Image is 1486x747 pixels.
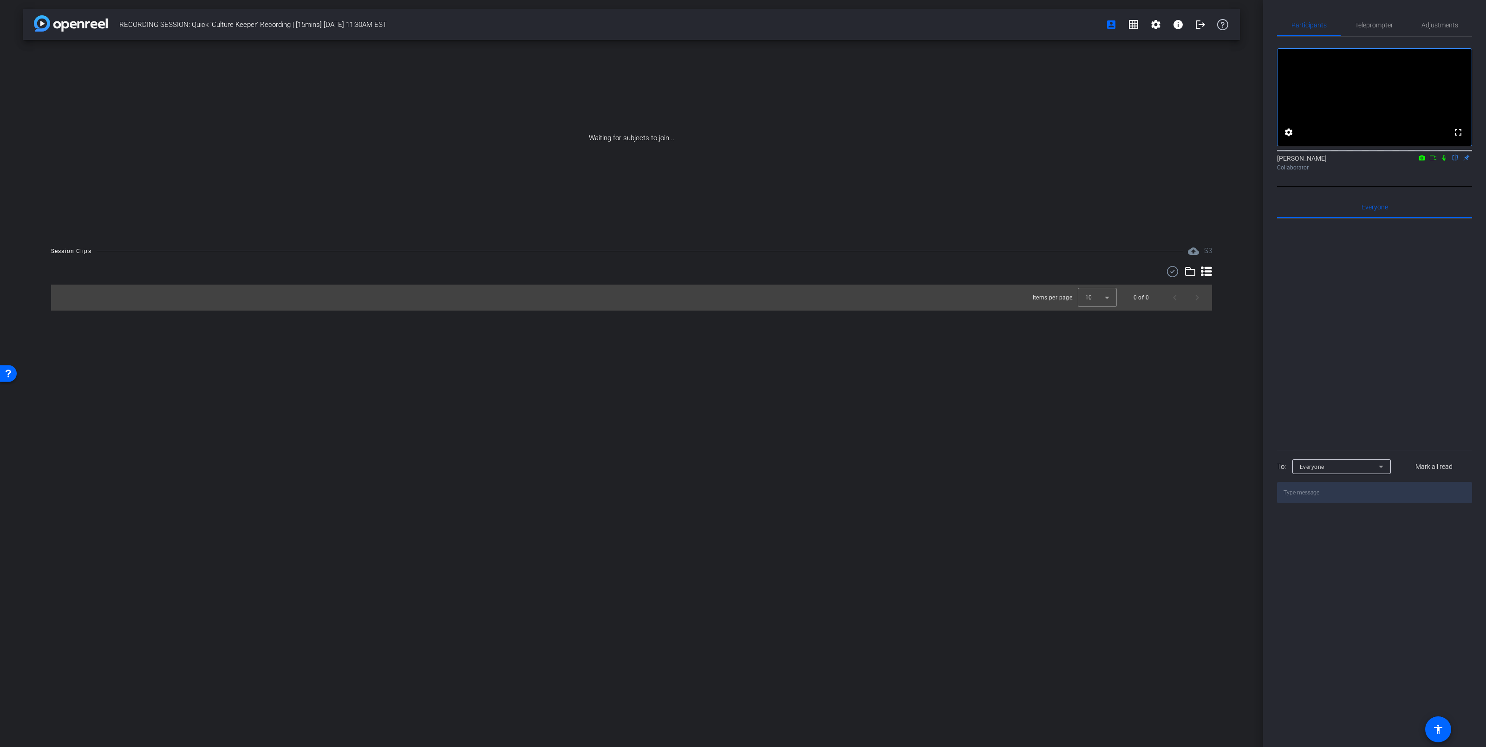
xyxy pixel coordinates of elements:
[1277,154,1472,172] div: [PERSON_NAME]
[1453,127,1464,138] mat-icon: fullscreen
[1300,464,1324,470] span: Everyone
[1188,246,1199,257] mat-icon: cloud_upload
[51,247,91,256] div: Session Clips
[119,15,1100,34] span: RECORDING SESSION: Quick 'Culture Keeper' Recording | [15mins] [DATE] 11:30AM EST
[1277,461,1286,472] div: To:
[1106,19,1117,30] mat-icon: account_box
[1195,19,1206,30] mat-icon: logout
[1150,19,1161,30] mat-icon: settings
[1128,19,1139,30] mat-icon: grid_on
[1164,286,1186,309] button: Previous page
[1362,204,1388,210] span: Everyone
[1291,22,1327,28] span: Participants
[1186,286,1208,309] button: Next page
[1415,462,1453,472] span: Mark all read
[1421,22,1458,28] span: Adjustments
[1204,246,1212,256] div: Session clips
[1277,163,1472,172] div: Collaborator
[34,15,108,32] img: app-logo
[1204,246,1212,256] h2: S3
[1433,724,1444,735] mat-icon: accessibility
[1450,153,1461,162] mat-icon: flip
[1188,246,1199,257] span: Destinations for your clips
[1134,293,1149,302] div: 0 of 0
[1173,19,1184,30] mat-icon: info
[1396,458,1473,475] button: Mark all read
[23,40,1240,236] div: Waiting for subjects to join...
[1033,293,1074,302] div: Items per page:
[1355,22,1393,28] span: Teleprompter
[1283,127,1294,138] mat-icon: settings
